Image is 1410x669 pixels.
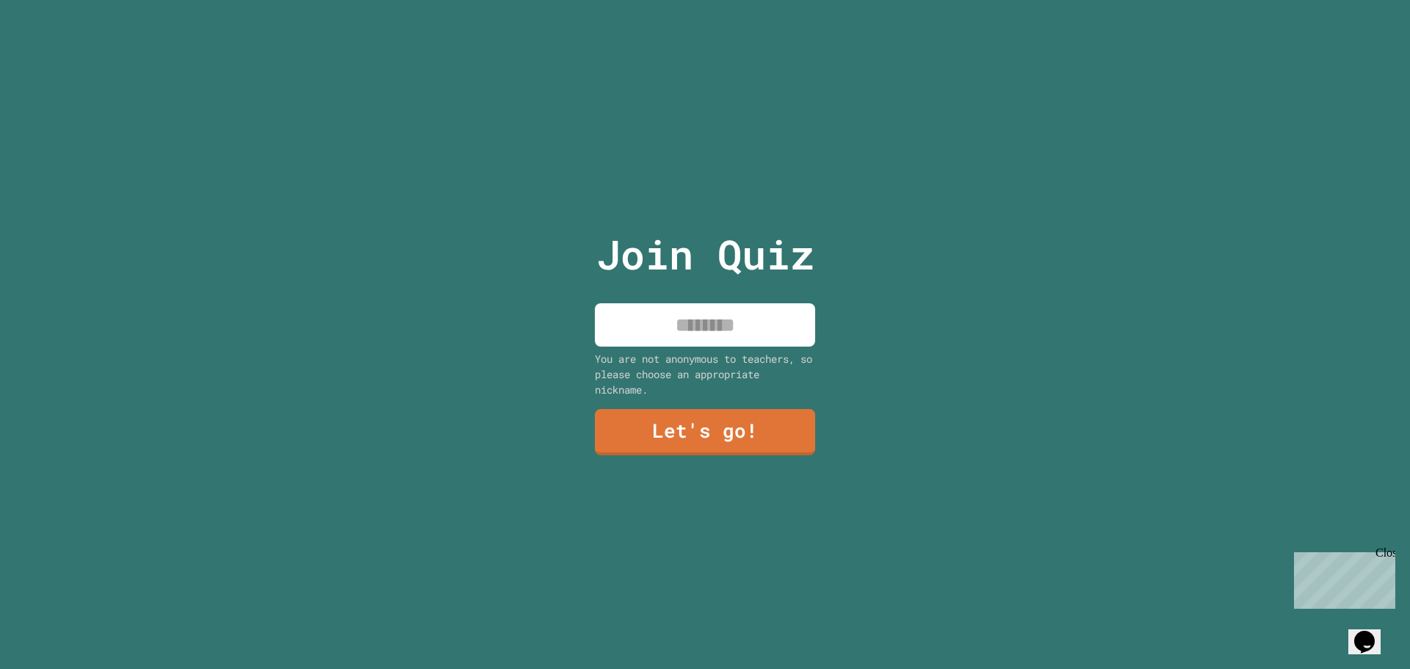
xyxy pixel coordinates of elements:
[596,224,814,285] p: Join Quiz
[595,351,815,397] div: You are not anonymous to teachers, so please choose an appropriate nickname.
[1348,610,1395,654] iframe: chat widget
[1288,546,1395,609] iframe: chat widget
[6,6,101,93] div: Chat with us now!Close
[595,409,815,455] a: Let's go!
